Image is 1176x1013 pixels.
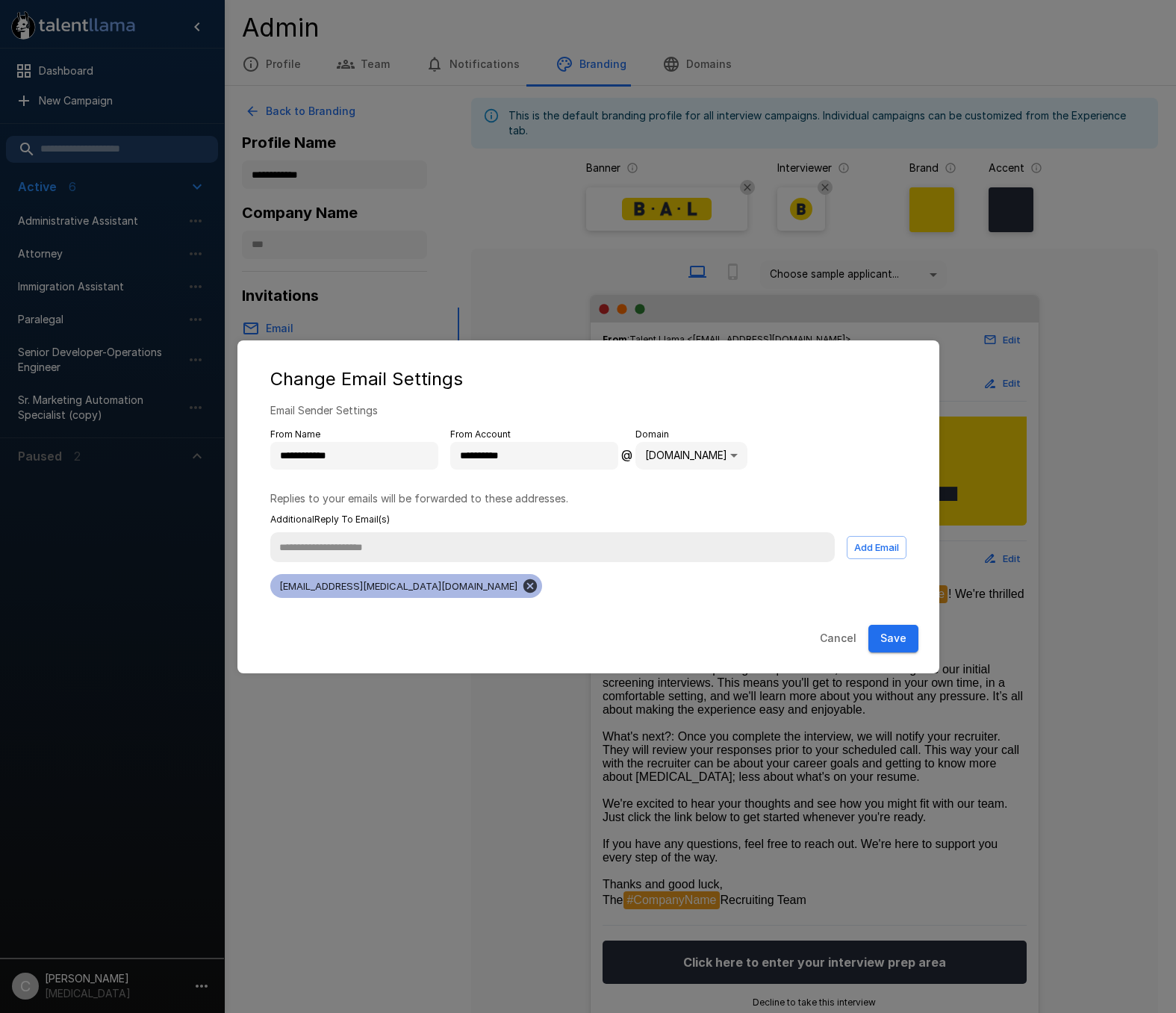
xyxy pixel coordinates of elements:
[270,491,906,506] p: Replies to your emails will be forwarded to these addresses.
[270,403,906,418] p: Email Sender Settings
[621,434,632,464] p: @
[252,355,924,403] h2: Change Email Settings
[270,427,438,442] span: From Name
[270,512,906,527] span: Additional Reply To Email(s)
[635,442,747,470] div: [DOMAIN_NAME]
[450,427,618,442] span: From Account
[270,580,526,592] span: [EMAIL_ADDRESS][MEDICAL_DATA][DOMAIN_NAME]
[814,625,862,652] button: Cancel
[868,625,918,652] button: Save
[270,574,542,598] div: [EMAIL_ADDRESS][MEDICAL_DATA][DOMAIN_NAME]
[635,427,747,442] span: Domain
[847,536,906,559] button: Add Email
